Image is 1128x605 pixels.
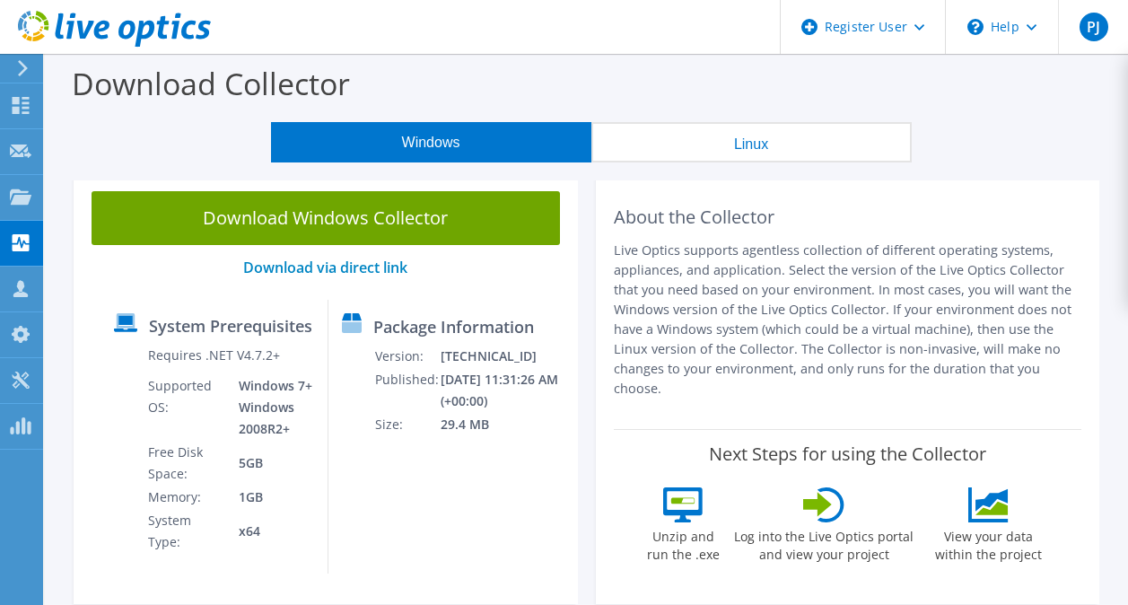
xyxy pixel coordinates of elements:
[225,374,314,441] td: Windows 7+ Windows 2008R2+
[614,206,1082,228] h2: About the Collector
[923,522,1053,564] label: View your data within the project
[225,441,314,486] td: 5GB
[733,522,914,564] label: Log into the Live Optics portal and view your project
[148,346,280,364] label: Requires .NET V4.7.2+
[147,441,224,486] td: Free Disk Space:
[591,122,912,162] button: Linux
[149,317,312,335] label: System Prerequisites
[147,486,224,509] td: Memory:
[440,413,570,436] td: 29.4 MB
[642,522,724,564] label: Unzip and run the .exe
[374,345,440,368] td: Version:
[225,486,314,509] td: 1GB
[1080,13,1108,41] span: PJ
[709,443,986,465] label: Next Steps for using the Collector
[147,374,224,441] td: Supported OS:
[614,241,1082,399] p: Live Optics supports agentless collection of different operating systems, appliances, and applica...
[92,191,560,245] a: Download Windows Collector
[373,318,534,336] label: Package Information
[243,258,407,277] a: Download via direct link
[967,19,984,35] svg: \n
[440,368,570,413] td: [DATE] 11:31:26 AM (+00:00)
[72,63,350,104] label: Download Collector
[374,413,440,436] td: Size:
[374,368,440,413] td: Published:
[225,509,314,554] td: x64
[147,509,224,554] td: System Type:
[271,122,591,162] button: Windows
[440,345,570,368] td: [TECHNICAL_ID]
